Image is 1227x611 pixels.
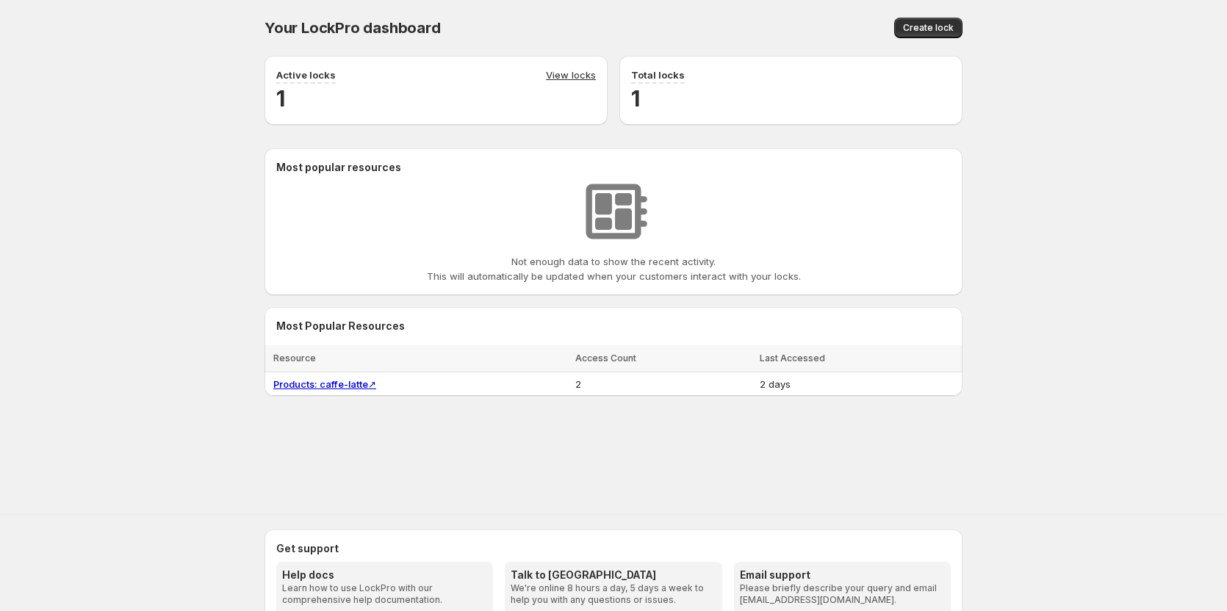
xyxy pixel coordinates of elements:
[276,160,951,175] h2: Most popular resources
[577,175,650,248] img: No resources found
[755,372,962,397] td: 2 days
[631,68,685,82] p: Total locks
[575,352,636,364] span: Access Count
[276,319,951,333] h2: Most Popular Resources
[631,84,951,113] h2: 1
[546,68,596,84] a: View locks
[903,22,954,34] span: Create lock
[273,352,316,364] span: Resource
[276,68,336,82] p: Active locks
[740,568,945,582] h3: Email support
[760,352,825,364] span: Last Accessed
[273,378,376,390] a: Products: caffe-latte↗
[740,582,945,606] p: Please briefly describe your query and email [EMAIL_ADDRESS][DOMAIN_NAME].
[571,372,755,397] td: 2
[511,568,716,582] h3: Talk to [GEOGRAPHIC_DATA]
[894,18,962,38] button: Create lock
[282,568,487,582] h3: Help docs
[282,582,487,606] p: Learn how to use LockPro with our comprehensive help documentation.
[276,84,596,113] h2: 1
[427,254,801,283] p: Not enough data to show the recent activity. This will automatically be updated when your custome...
[276,541,951,556] h2: Get support
[265,19,441,37] span: Your LockPro dashboard
[511,582,716,606] p: We're online 8 hours a day, 5 days a week to help you with any questions or issues.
